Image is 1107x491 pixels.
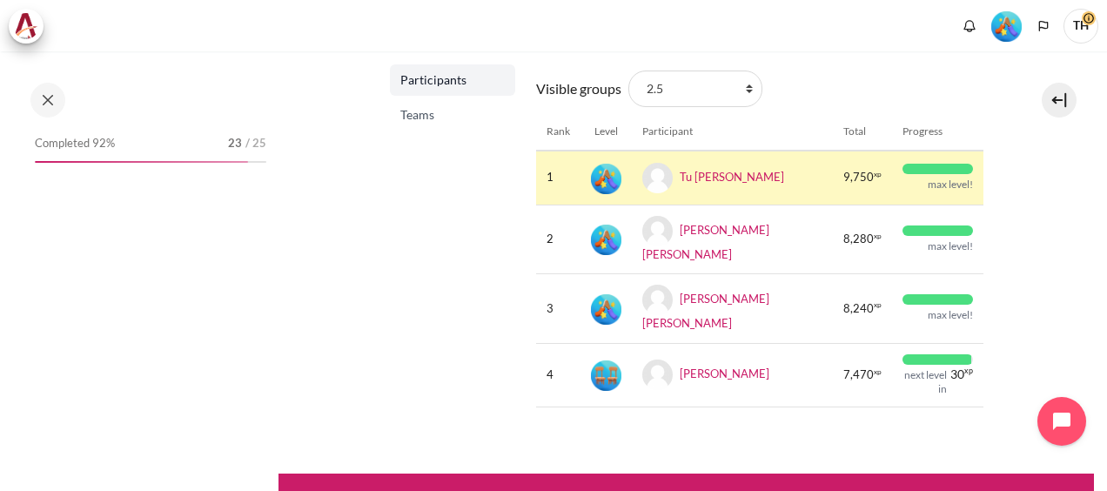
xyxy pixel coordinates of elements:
th: Level [580,113,632,151]
span: Completed 92% [35,135,115,152]
a: Level #5 [984,10,1029,42]
a: Tu [PERSON_NAME] [680,169,784,183]
div: max level! [928,239,973,253]
td: 1 [536,151,580,205]
div: next level in [902,368,946,396]
th: Progress [892,113,983,151]
span: 7,470 [843,367,874,384]
a: [PERSON_NAME] [PERSON_NAME] [642,222,769,260]
img: Level #5 [991,11,1022,42]
img: Level #5 [591,225,621,255]
a: User menu [1063,9,1098,44]
td: 2 [536,205,580,274]
span: xp [874,234,882,239]
span: TH [1063,9,1098,44]
a: Architeck Architeck [9,9,52,44]
img: Level #4 [591,360,621,391]
span: 8,280 [843,231,874,248]
div: Level #5 [591,162,621,194]
button: Languages [1030,13,1057,39]
th: Participant [632,113,834,151]
div: 92% [35,161,248,163]
span: 8,240 [843,300,874,318]
td: 4 [536,343,580,407]
span: Teams [400,106,508,124]
span: xp [874,370,882,374]
div: max level! [928,308,973,322]
div: Level #5 [591,293,621,325]
a: Participants [390,64,515,96]
td: 3 [536,274,580,344]
span: 23 [228,135,242,152]
span: xp [874,172,882,177]
span: xp [964,368,973,373]
div: Level #4 [591,359,621,391]
th: Rank [536,113,580,151]
span: xp [874,303,882,307]
div: max level! [928,178,973,192]
a: Teams [390,99,515,131]
th: Total [833,113,892,151]
img: Level #5 [591,294,621,325]
span: 30 [950,368,964,380]
div: Level #5 [991,10,1022,42]
a: [PERSON_NAME] [680,367,769,380]
span: / 25 [245,135,266,152]
span: 9,750 [843,169,874,186]
a: [PERSON_NAME] [PERSON_NAME] [642,292,769,330]
img: Architeck [14,13,38,39]
span: Participants [400,71,508,89]
div: Level #5 [591,223,621,255]
img: Level #5 [591,164,621,194]
label: Visible groups [536,78,621,99]
div: Show notification window with no new notifications [956,13,983,39]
